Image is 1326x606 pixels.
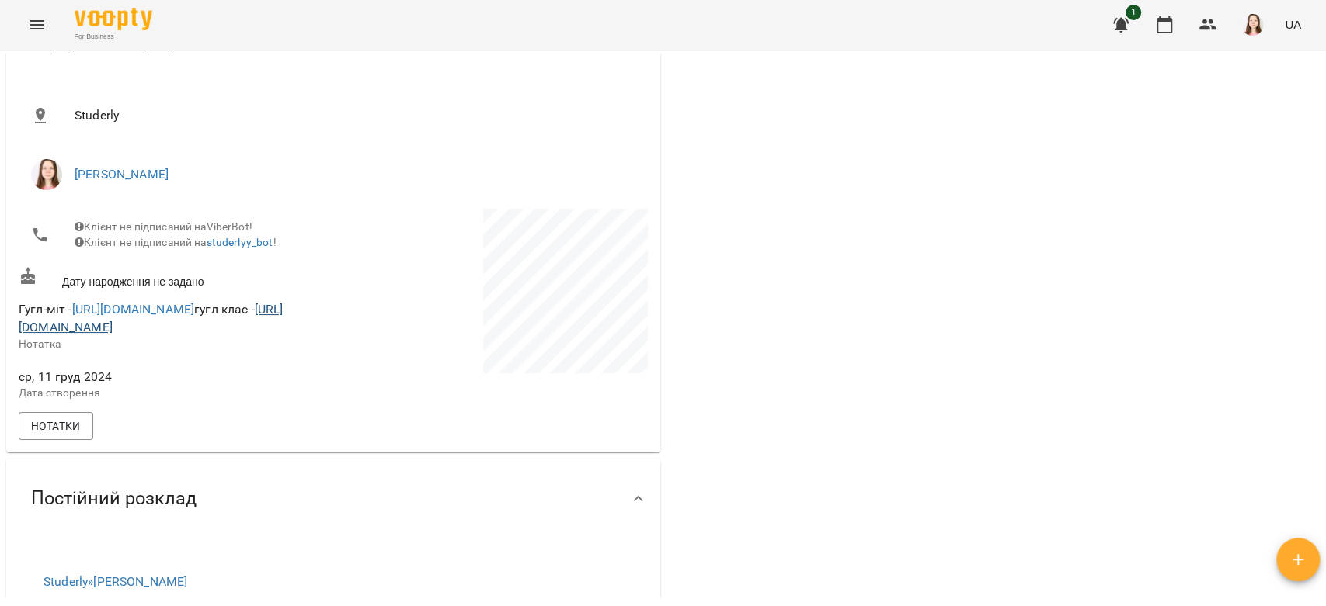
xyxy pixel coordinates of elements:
[75,106,635,125] span: Studerly
[19,368,330,386] span: ср, 11 груд 2024
[19,6,56,43] button: Menu
[1279,10,1307,39] button: UA
[31,487,197,511] span: Постійний розклад
[75,236,277,248] span: Клієнт не підписаний на !
[31,417,81,435] span: Нотатки
[6,459,660,538] div: Постійний розклад
[207,236,273,248] a: studerlyy_bot
[16,264,333,293] div: Дату народження не задано
[75,167,169,182] a: [PERSON_NAME]
[75,220,252,233] span: Клієнт не підписаний на ViberBot!
[71,302,194,317] a: [URL][DOMAIN_NAME]
[1126,5,1141,20] span: 1
[1285,16,1301,33] span: UA
[19,302,284,335] span: Гугл-міт - гугл клас -
[44,574,187,589] a: Studerly»[PERSON_NAME]
[19,412,93,440] button: Нотатки
[19,386,330,401] p: Дата створення
[75,32,152,42] span: For Business
[1241,14,1263,36] img: 83b29030cd47969af3143de651fdf18c.jpg
[75,8,152,30] img: Voopty Logo
[31,159,62,190] img: Клещевнікова Анна Анатоліївна
[19,337,330,352] p: Нотатка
